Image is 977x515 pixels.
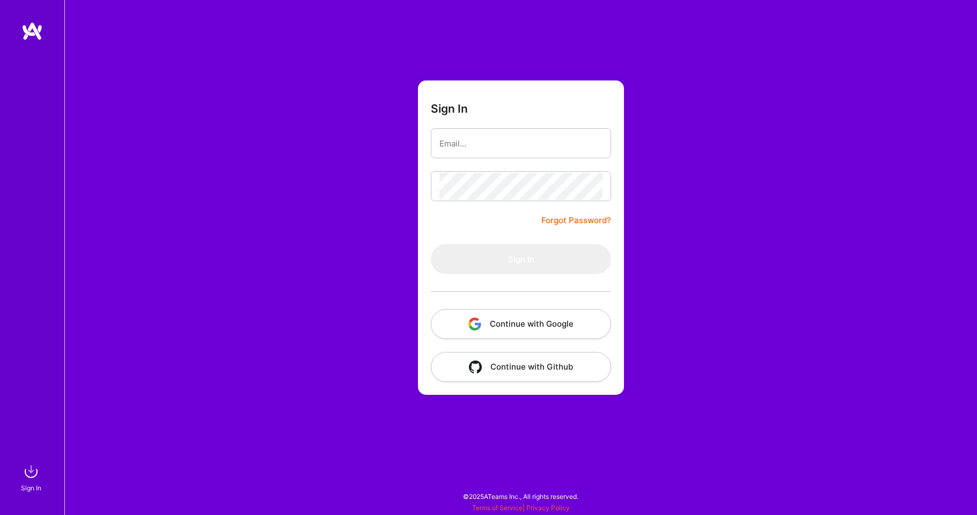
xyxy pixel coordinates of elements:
[541,214,611,227] a: Forgot Password?
[526,504,570,512] a: Privacy Policy
[472,504,523,512] a: Terms of Service
[472,504,570,512] span: |
[431,244,611,274] button: Sign In
[21,21,43,41] img: logo
[439,130,603,157] input: Email...
[21,482,41,494] div: Sign In
[23,461,42,494] a: sign inSign In
[431,309,611,339] button: Continue with Google
[64,483,977,510] div: © 2025 ATeams Inc., All rights reserved.
[468,318,481,330] img: icon
[431,102,468,115] h3: Sign In
[431,352,611,382] button: Continue with Github
[469,360,482,373] img: icon
[20,461,42,482] img: sign in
